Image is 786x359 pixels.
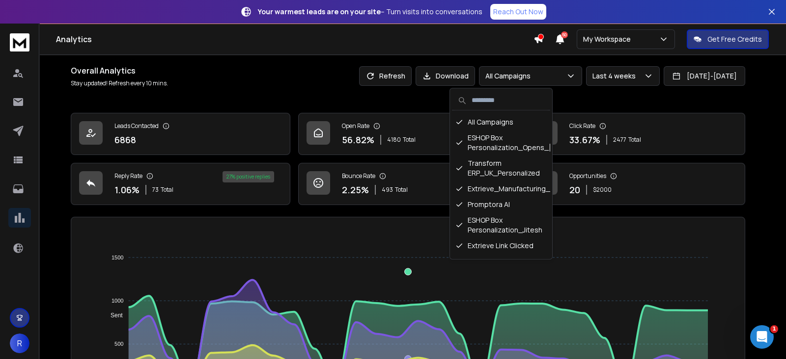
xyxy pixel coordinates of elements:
p: – Turn visits into conversations [258,7,482,17]
p: Click Rate [569,122,595,130]
p: Open Rate [342,122,369,130]
span: 73 [152,186,159,194]
p: Leads Contacted [114,122,159,130]
p: Reply Rate [114,172,142,180]
button: [DATE]-[DATE] [664,66,745,86]
div: Extrieve_Manufacturing_Personalization [452,181,550,197]
h1: Overall Analytics [71,65,168,77]
div: Promptora AI [452,197,550,212]
span: 4180 [387,136,401,144]
span: Total [161,186,173,194]
p: All Campaigns [485,71,534,81]
span: Sent [103,312,123,319]
p: 2.25 % [342,183,369,197]
p: Reach Out Now [493,7,543,17]
p: Download [436,71,469,81]
p: 33.67 % [569,133,600,147]
p: Last 4 weeks [592,71,640,81]
img: logo [10,33,29,51]
p: Stay updated! Refresh every 10 mins. [71,79,168,87]
span: 493 [382,186,393,194]
tspan: 1000 [112,298,123,304]
strong: Your warmest leads are on your site [258,7,381,16]
span: R [10,333,29,353]
div: Kaapad [452,254,550,269]
p: 6868 [114,133,136,147]
span: 2477 [613,136,626,144]
p: Get Free Credits [707,34,762,44]
div: ESHOP Box Personalization_Jitesh [452,212,550,238]
p: 1.06 % [114,183,140,197]
iframe: Intercom live chat [750,325,774,349]
p: 56.82 % [342,133,374,147]
span: Total [395,186,408,194]
p: My Workspace [583,34,635,44]
div: Transform ERP_UK_Personalized [452,155,550,181]
p: Bounce Rate [342,172,375,180]
span: 50 [561,31,568,38]
span: 1 [770,325,778,333]
span: Total [403,136,416,144]
tspan: 1500 [112,255,123,260]
span: Total [628,136,641,144]
p: 20 [569,183,580,197]
div: 27 % positive replies [223,171,274,182]
div: ESHOP Box Personalization_Opens_[DATE] [452,130,550,155]
p: Refresh [379,71,405,81]
h1: Analytics [56,33,533,45]
tspan: 500 [114,341,123,347]
div: Extrieve Link Clicked [452,238,550,254]
p: $ 2000 [593,186,612,194]
p: Opportunities [569,172,606,180]
div: All Campaigns [452,114,550,130]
